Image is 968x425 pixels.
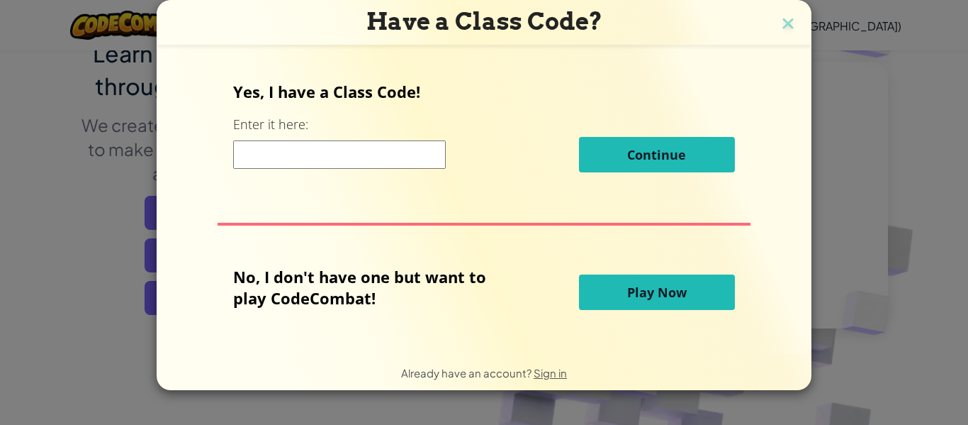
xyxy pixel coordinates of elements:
span: Already have an account? [401,366,534,380]
span: Continue [627,146,686,163]
p: No, I don't have one but want to play CodeCombat! [233,266,507,309]
p: Yes, I have a Class Code! [233,81,734,102]
span: Play Now [627,284,687,301]
span: Have a Class Code? [366,7,602,35]
img: close icon [779,14,797,35]
label: Enter it here: [233,116,308,133]
button: Continue [579,137,735,172]
a: Sign in [534,366,567,380]
button: Play Now [579,275,735,310]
